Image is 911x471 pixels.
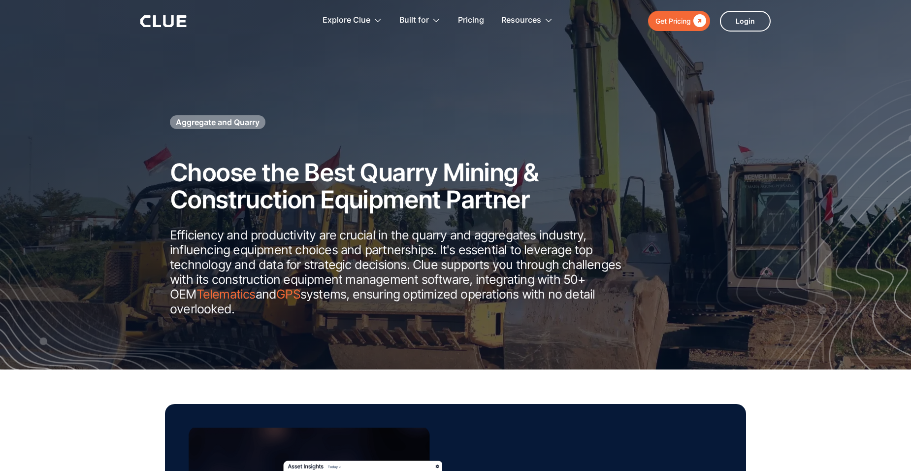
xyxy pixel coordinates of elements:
[276,287,300,302] a: GPS
[323,5,370,36] div: Explore Clue
[323,5,382,36] div: Explore Clue
[170,159,638,213] h2: Choose the Best Quarry Mining & Construction Equipment Partner
[648,11,710,31] a: Get Pricing
[501,5,541,36] div: Resources
[399,5,429,36] div: Built for
[399,5,441,36] div: Built for
[655,15,691,27] div: Get Pricing
[720,11,771,32] a: Login
[458,5,484,36] a: Pricing
[170,228,638,316] p: Efficiency and productivity are crucial in the quarry and aggregates industry, influencing equipm...
[501,5,553,36] div: Resources
[176,117,260,128] h1: Aggregate and Quarry
[196,287,256,302] a: Telematics
[693,77,911,370] img: Construction fleet management software
[691,15,706,27] div: 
